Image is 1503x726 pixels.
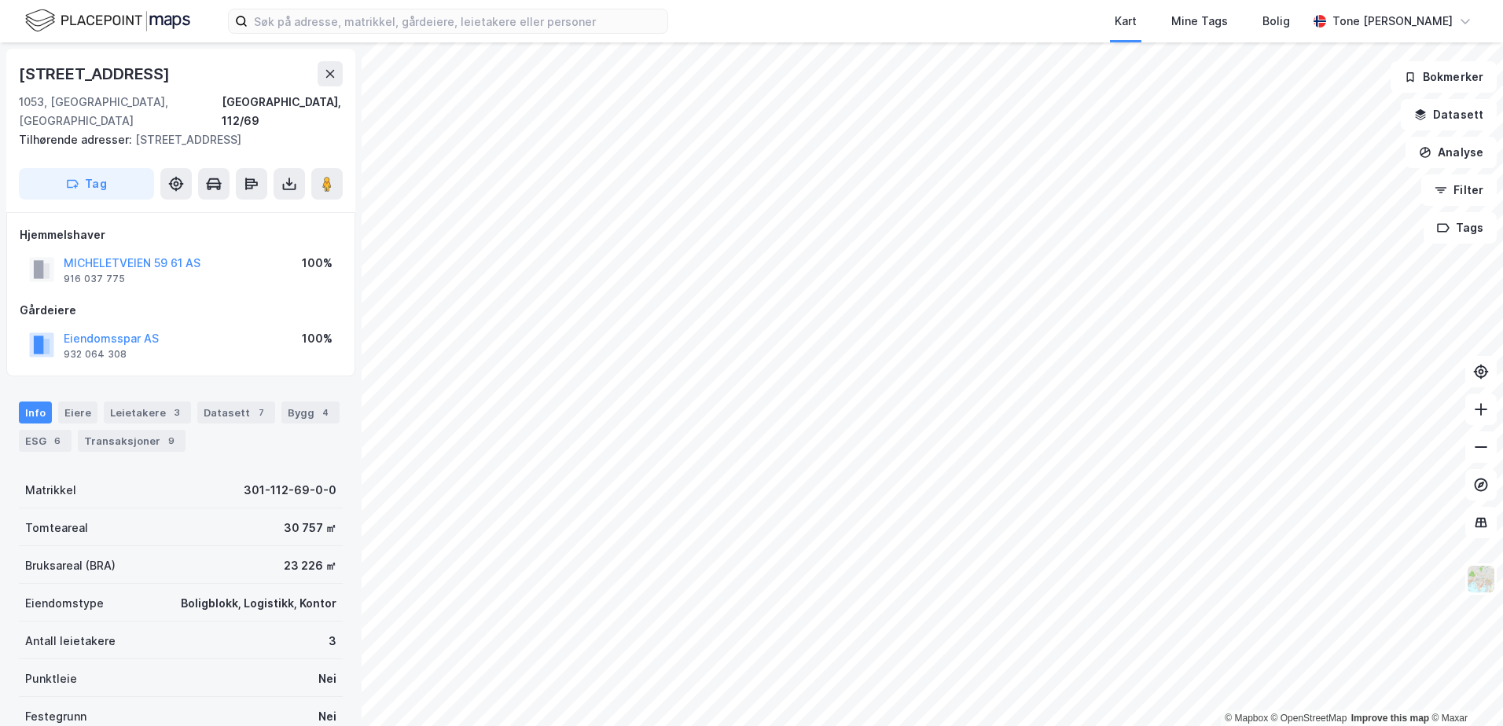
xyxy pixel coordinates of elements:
div: [STREET_ADDRESS] [19,130,330,149]
div: Bruksareal (BRA) [25,556,116,575]
div: [STREET_ADDRESS] [19,61,173,86]
span: Tilhørende adresser: [19,133,135,146]
div: Punktleie [25,669,77,688]
div: Mine Tags [1171,12,1228,31]
div: 1053, [GEOGRAPHIC_DATA], [GEOGRAPHIC_DATA] [19,93,222,130]
div: Transaksjoner [78,430,186,452]
div: Leietakere [104,401,191,423]
div: Nei [318,707,336,726]
div: 3 [329,632,336,651]
div: Antall leietakere [25,632,116,651]
div: 916 037 775 [64,273,125,285]
div: Bolig [1262,12,1290,31]
img: logo.f888ab2527a4732fd821a326f86c7f29.svg [25,7,190,35]
a: OpenStreetMap [1271,713,1347,724]
div: Tomteareal [25,519,88,537]
button: Analyse [1406,137,1497,168]
div: 301-112-69-0-0 [244,481,336,500]
div: Eiere [58,401,97,423]
div: Bygg [281,401,340,423]
div: Datasett [197,401,275,423]
div: Nei [318,669,336,688]
button: Tag [19,168,154,200]
div: 100% [302,254,333,273]
div: Boligblokk, Logistikk, Kontor [181,594,336,613]
div: ESG [19,430,72,452]
div: Matrikkel [25,481,76,500]
button: Filter [1421,174,1497,206]
div: Eiendomstype [25,594,104,613]
div: Hjemmelshaver [20,225,342,244]
button: Tags [1424,212,1497,244]
div: 9 [164,433,179,449]
iframe: Chat Widget [1424,651,1503,726]
img: Z [1466,564,1496,594]
div: Gårdeiere [20,301,342,320]
div: Kart [1115,12,1137,31]
div: Info [19,401,52,423]
div: Tone [PERSON_NAME] [1332,12,1453,31]
div: 100% [302,329,333,348]
div: 7 [253,405,269,420]
a: Improve this map [1351,713,1429,724]
div: 932 064 308 [64,348,127,361]
input: Søk på adresse, matrikkel, gårdeiere, leietakere eller personer [248,9,667,33]
div: 23 226 ㎡ [284,556,336,575]
div: Festegrunn [25,707,86,726]
div: [GEOGRAPHIC_DATA], 112/69 [222,93,343,130]
div: 6 [50,433,65,449]
div: 3 [169,405,185,420]
button: Datasett [1401,99,1497,130]
div: 4 [318,405,333,420]
a: Mapbox [1225,713,1268,724]
div: 30 757 ㎡ [284,519,336,537]
button: Bokmerker [1391,61,1497,93]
